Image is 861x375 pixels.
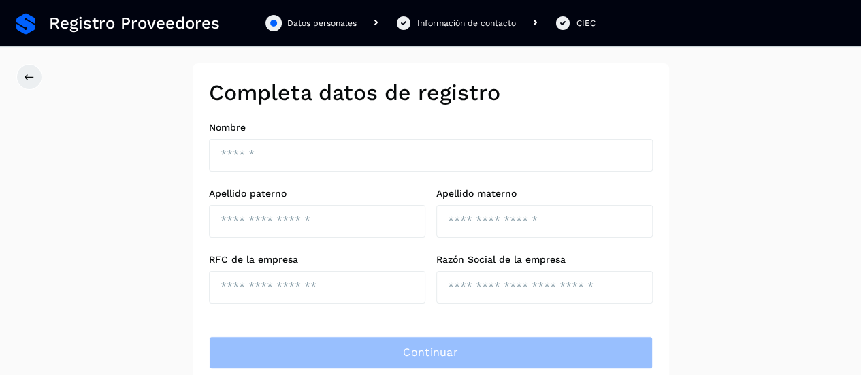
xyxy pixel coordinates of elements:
[436,188,653,199] label: Apellido materno
[209,122,653,133] label: Nombre
[49,14,220,33] span: Registro Proveedores
[436,254,653,265] label: Razón Social de la empresa
[209,188,425,199] label: Apellido paterno
[209,80,653,105] h2: Completa datos de registro
[287,17,357,29] div: Datos personales
[209,254,425,265] label: RFC de la empresa
[209,336,653,369] button: Continuar
[576,17,596,29] div: CIEC
[417,17,516,29] div: Información de contacto
[403,345,458,360] span: Continuar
